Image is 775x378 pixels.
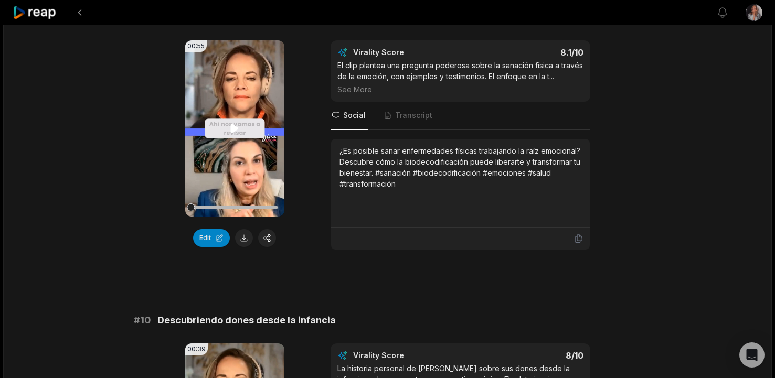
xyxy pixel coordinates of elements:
span: Descubriendo dones desde la infancia [157,313,336,328]
div: Virality Score [353,350,466,361]
div: See More [337,84,583,95]
nav: Tabs [331,102,590,130]
div: Open Intercom Messenger [739,342,765,368]
div: ¿Es posible sanar enfermedades físicas trabajando la raíz emocional? Descubre cómo la biodecodifi... [339,145,581,189]
div: 8 /10 [471,350,583,361]
span: # 10 [134,313,151,328]
span: Transcript [395,110,432,121]
video: Your browser does not support mp4 format. [185,40,284,217]
div: Virality Score [353,47,466,58]
div: El clip plantea una pregunta poderosa sobre la sanación física a través de la emoción, con ejempl... [337,60,583,95]
span: Social [343,110,366,121]
div: 8.1 /10 [471,47,583,58]
button: Edit [193,229,230,247]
